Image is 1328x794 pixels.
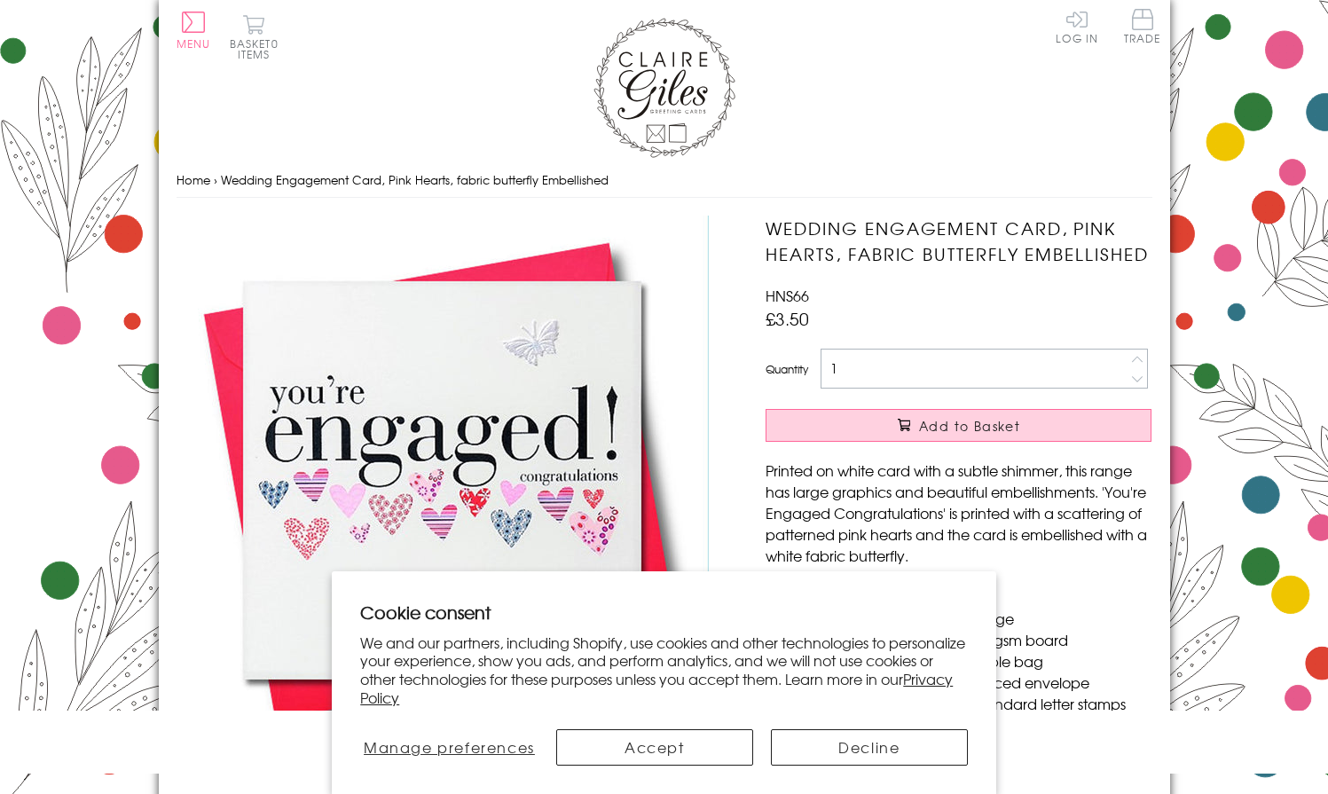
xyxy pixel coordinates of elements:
[360,633,968,707] p: We and our partners, including Shopify, use cookies and other technologies to personalize your ex...
[766,361,808,377] label: Quantity
[230,14,279,59] button: Basket0 items
[360,668,953,708] a: Privacy Policy
[766,306,809,331] span: £3.50
[766,460,1151,566] p: Printed on white card with a subtle shimmer, this range has large graphics and beautiful embellis...
[1056,9,1098,43] a: Log In
[766,285,809,306] span: HNS66
[919,417,1020,435] span: Add to Basket
[593,18,735,158] img: Claire Giles Greetings Cards
[1124,9,1161,43] span: Trade
[177,171,210,188] a: Home
[771,729,968,766] button: Decline
[766,409,1151,442] button: Add to Basket
[177,12,211,49] button: Menu
[238,35,279,62] span: 0 items
[177,162,1152,199] nav: breadcrumbs
[221,171,609,188] span: Wedding Engagement Card, Pink Hearts, fabric butterfly Embellished
[364,736,535,758] span: Manage preferences
[1124,9,1161,47] a: Trade
[556,729,753,766] button: Accept
[214,171,217,188] span: ›
[360,600,968,625] h2: Cookie consent
[177,216,709,747] img: Wedding Engagement Card, Pink Hearts, fabric butterfly Embellished
[766,216,1151,267] h1: Wedding Engagement Card, Pink Hearts, fabric butterfly Embellished
[177,35,211,51] span: Menu
[360,729,538,766] button: Manage preferences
